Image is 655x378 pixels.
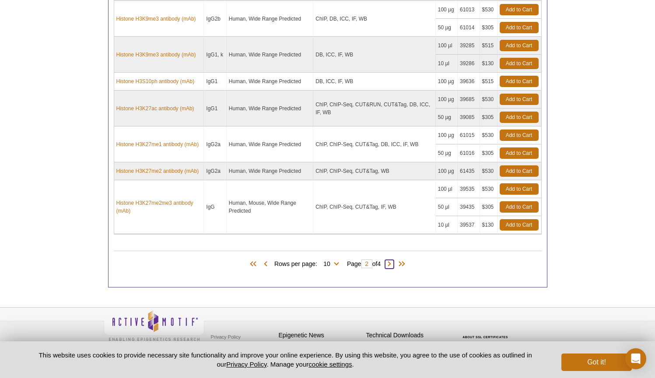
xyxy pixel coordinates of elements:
td: $515 [480,37,497,55]
a: Add to Cart [500,58,539,69]
td: Human, Mouse, Wide Range Predicted [227,180,313,234]
td: IgG1, k [204,37,227,73]
td: 10 µl [436,55,458,73]
a: Histone H3S10ph antibody (mAb) [116,77,195,85]
td: ChIP, ChIP-Seq, CUT&Tag, IF, WB [313,180,435,234]
button: Got it! [561,353,631,371]
td: 10 µl [436,216,458,234]
td: DB, ICC, IF, WB [313,37,435,73]
span: Page of [343,259,385,268]
td: $530 [480,162,497,180]
a: Add to Cart [500,219,539,231]
button: cookie settings [308,360,352,368]
td: 39685 [458,91,480,108]
td: 61013 [458,1,480,19]
td: $130 [480,216,497,234]
h4: Epigenetic News [279,332,362,339]
img: Active Motif, [104,308,204,343]
span: Next Page [385,260,394,269]
a: Add to Cart [500,201,539,213]
span: Rows per page: [274,259,343,268]
td: Human, Wide Range Predicted [227,162,313,180]
td: 50 µg [436,108,458,126]
td: 50 µg [436,19,458,37]
span: 4 [377,260,381,267]
td: $515 [480,73,497,91]
td: 39537 [458,216,480,234]
a: Add to Cart [500,183,539,195]
td: 39085 [458,108,480,126]
td: IgG2a [204,162,227,180]
td: 61014 [458,19,480,37]
td: IgG1 [204,91,227,126]
td: 61015 [458,126,480,144]
td: 61016 [458,144,480,162]
a: Histone H3K27me2 antibody (mAb) [116,167,199,175]
p: This website uses cookies to provide necessary site functionality and improve your online experie... [24,350,547,369]
a: Histone H3K9me3 antibody (mAb) [116,15,196,23]
a: Privacy Policy [209,330,243,343]
td: 50 µl [436,198,458,216]
td: $305 [480,108,497,126]
span: First Page [248,260,261,269]
a: Add to Cart [500,4,539,15]
td: 100 µl [436,37,458,55]
td: 61435 [458,162,480,180]
td: $305 [480,144,497,162]
a: Add to Cart [500,112,539,123]
td: IgG2a [204,126,227,162]
td: ChIP, ChIP-Seq, CUT&Tag, WB [313,162,435,180]
td: $530 [480,1,497,19]
div: Open Intercom Messenger [625,348,646,369]
td: 100 µg [436,162,458,180]
td: Human, Wide Range Predicted [227,37,313,73]
td: 39636 [458,73,480,91]
td: ChIP, ChIP-Seq, CUT&Tag, DB, ICC, IF, WB [313,126,435,162]
a: Add to Cart [500,22,539,33]
a: Add to Cart [500,94,539,105]
td: ChIP, ChIP-Seq, CUT&RUN, CUT&Tag, DB, ICC, IF, WB [313,91,435,126]
a: Histone H3K9me3 antibody (mAb) [116,51,196,59]
td: IgG [204,180,227,234]
td: 100 µg [436,73,458,91]
a: Privacy Policy [226,360,266,368]
td: Human, Wide Range Predicted [227,1,313,37]
td: Human, Wide Range Predicted [227,126,313,162]
td: IgG1 [204,73,227,91]
td: Human, Wide Range Predicted [227,91,313,126]
td: 39535 [458,180,480,198]
td: 100 µg [436,91,458,108]
span: Last Page [394,260,407,269]
td: $130 [480,55,497,73]
a: Histone H3K27me1 antibody (mAb) [116,140,199,148]
td: 39285 [458,37,480,55]
td: 39435 [458,198,480,216]
a: Add to Cart [500,76,539,87]
a: ABOUT SSL CERTIFICATES [462,336,508,339]
td: $530 [480,91,497,108]
td: 100 µg [436,126,458,144]
td: 39286 [458,55,480,73]
td: $530 [480,126,497,144]
table: Click to Verify - This site chose Symantec SSL for secure e-commerce and confidential communicati... [454,323,519,342]
td: IgG2b [204,1,227,37]
td: 100 µl [436,180,458,198]
td: 50 µg [436,144,458,162]
a: Add to Cart [500,129,539,141]
a: Histone H3K27me2me3 antibody (mAb) [116,199,202,215]
td: 100 µg [436,1,458,19]
a: Add to Cart [500,165,539,177]
a: Add to Cart [500,147,539,159]
td: $305 [480,198,497,216]
span: Previous Page [261,260,270,269]
td: $530 [480,180,497,198]
h4: Technical Downloads [366,332,449,339]
a: Add to Cart [500,40,539,51]
td: Human, Wide Range Predicted [227,73,313,91]
td: DB, ICC, IF, WB [313,73,435,91]
a: Histone H3K27ac antibody (mAb) [116,105,194,112]
td: ChIP, DB, ICC, IF, WB [313,1,435,37]
td: $305 [480,19,497,37]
